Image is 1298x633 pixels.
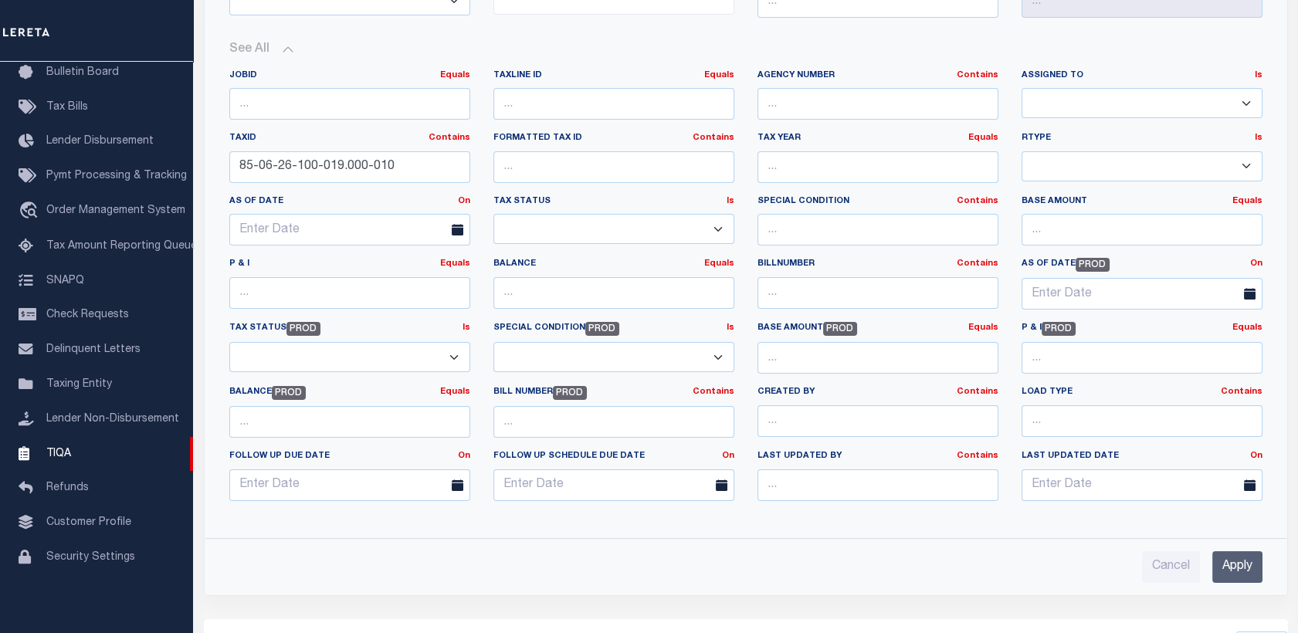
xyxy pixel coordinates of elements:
a: On [1250,452,1262,460]
label: Tax Year [757,132,998,145]
label: P & I [229,258,470,271]
input: ... [757,469,998,501]
a: On [458,197,470,205]
a: Is [1255,134,1262,142]
label: As Of Date [218,195,482,208]
a: Is [1255,71,1262,80]
input: ... [493,151,734,183]
label: As Of Date [1010,258,1274,272]
a: Contains [957,197,998,205]
input: ... [757,151,998,183]
label: TaxLine ID [493,69,734,83]
span: PROD [823,322,858,336]
input: ... [757,342,998,374]
input: ... [757,214,998,245]
input: ... [757,88,998,120]
input: Enter Date [1022,469,1262,501]
a: Equals [440,388,470,396]
label: Balance [229,386,470,400]
i: travel_explore [19,201,43,222]
label: Last Updated By [757,450,998,463]
input: Enter Date [493,469,734,501]
label: JobID [229,69,470,83]
span: Delinquent Letters [46,344,141,355]
a: Contains [957,388,998,396]
a: Contains [957,71,998,80]
a: Is [727,323,734,332]
span: Lender Non-Disbursement [46,414,179,425]
input: ... [229,406,470,438]
input: ... [1022,405,1262,437]
label: Assigned To [1022,69,1262,83]
span: Security Settings [46,552,135,563]
span: PROD [1076,258,1110,272]
input: Enter Date [1022,278,1262,310]
label: Balance [493,258,734,271]
label: Base amount [1022,195,1262,208]
input: ... [757,277,998,309]
span: Order Management System [46,205,185,216]
input: Enter Date [229,214,470,245]
a: On [458,452,470,460]
span: PROD [585,322,620,336]
span: Bulletin Board [46,67,119,78]
input: ... [1022,342,1262,374]
span: TIQA [46,448,71,459]
a: Equals [1232,197,1262,205]
a: Equals [968,323,998,332]
label: TaxID [229,132,470,145]
a: Contains [693,134,734,142]
a: Is [727,197,734,205]
input: ... [229,151,470,183]
a: Contains [957,259,998,268]
button: See All [229,42,1262,57]
input: ... [757,405,998,437]
label: Load Type [1022,386,1262,399]
label: Bill Number [493,386,734,400]
span: Tax Bills [46,102,88,113]
span: PROD [272,386,307,400]
span: Pymt Processing & Tracking [46,171,187,181]
input: Enter Date [229,469,470,501]
label: Tax Status [229,322,470,336]
label: RType [1022,132,1262,145]
input: ... [229,88,470,120]
span: PROD [286,322,321,336]
span: Check Requests [46,310,129,320]
a: Contains [957,452,998,460]
a: Equals [1232,323,1262,332]
label: Follow Up Due Date [218,450,482,463]
span: Lender Disbursement [46,136,154,147]
a: Equals [440,259,470,268]
span: PROD [1042,322,1076,336]
span: Refunds [46,482,89,493]
label: Base Amount [757,322,998,336]
a: Equals [440,71,470,80]
span: Tax Amount Reporting Queue [46,241,197,252]
label: Special Condition [757,195,998,208]
input: ... [493,277,734,309]
label: Agency Number [757,69,998,83]
span: SNAPQ [46,275,84,286]
label: Special Condition [493,322,734,336]
span: Taxing Entity [46,379,112,390]
a: On [1250,259,1262,268]
a: Equals [968,134,998,142]
a: Is [463,323,470,332]
input: Apply [1212,551,1262,583]
label: Follow Up Schedule Due Date [482,450,746,463]
input: ... [493,406,734,438]
label: P & I [1022,322,1262,336]
input: ... [493,88,734,120]
input: ... [1022,214,1262,245]
a: Equals [704,71,734,80]
label: Last Updated Date [1010,450,1274,463]
span: PROD [553,386,588,400]
label: BillNumber [757,258,998,271]
label: Tax Status [493,195,734,208]
label: Formatted Tax ID [493,132,734,145]
a: On [722,452,734,460]
a: Contains [429,134,470,142]
a: Equals [704,259,734,268]
input: Cancel [1142,551,1200,583]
